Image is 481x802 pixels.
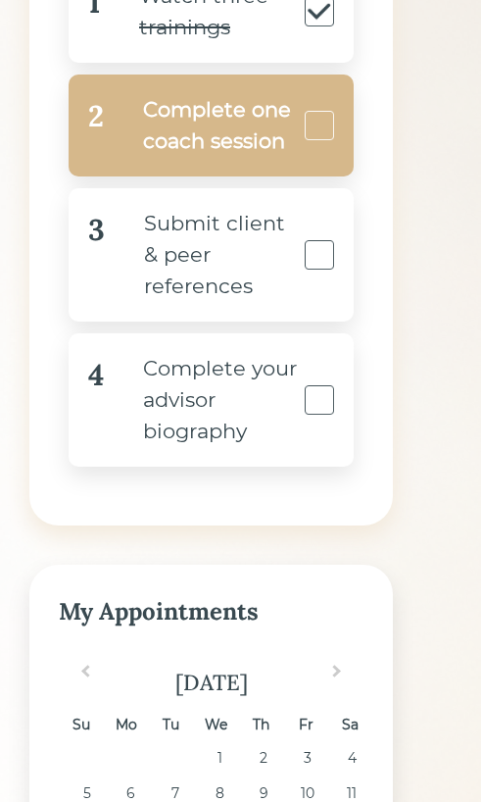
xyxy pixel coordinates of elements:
[59,594,363,629] div: My Appointments
[203,712,229,738] div: We
[113,712,139,738] div: Mo
[248,712,274,738] div: Th
[105,208,300,302] div: Submit client & peer references
[293,712,319,738] div: Fr
[59,667,363,699] div: [DATE]
[158,712,184,738] div: Tu
[323,661,355,692] button: Next Month
[68,712,94,738] div: Su
[88,94,104,157] div: 2
[207,745,233,772] div: Choose Wednesday, October 1st, 2025
[68,661,99,692] button: Previous Month
[251,745,277,772] div: Choose Thursday, October 2nd, 2025
[295,745,321,772] div: Choose Friday, October 3rd, 2025
[339,745,365,772] div: Choose Saturday, October 4th, 2025
[337,712,363,738] div: Sa
[88,353,104,447] div: 4
[104,94,300,157] div: Complete one coach session
[104,353,300,447] div: Complete your advisor biography
[88,208,105,302] div: 3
